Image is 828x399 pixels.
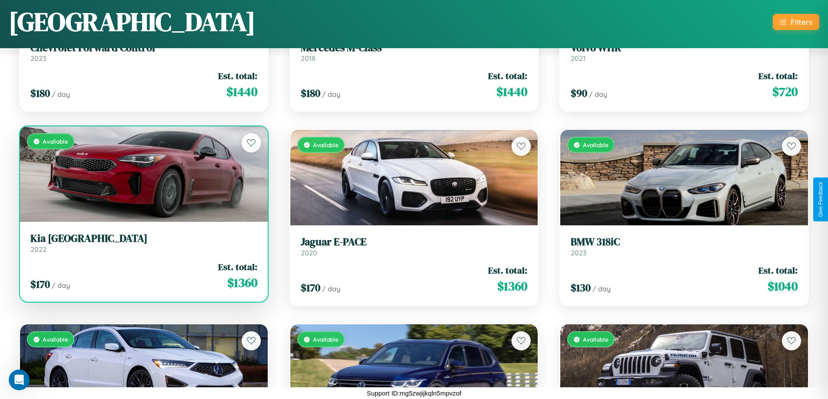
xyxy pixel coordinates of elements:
[301,86,320,100] span: $ 180
[218,69,257,82] span: Est. total:
[571,54,585,63] span: 2021
[226,83,257,100] span: $ 1440
[571,236,798,257] a: BMW 318iC2023
[301,42,528,63] a: Mercedes M-Class2018
[367,387,462,399] p: Support ID: mg5zwjijkqln5mpvzof
[772,83,798,100] span: $ 720
[818,182,824,217] div: Give Feedback
[773,14,819,30] button: Filters
[30,232,257,245] h3: Kia [GEOGRAPHIC_DATA]
[52,90,70,99] span: / day
[30,245,47,254] span: 2022
[30,42,257,63] a: Chevrolet Forward Control2023
[791,17,812,26] div: Filters
[758,69,798,82] span: Est. total:
[497,277,527,295] span: $ 1360
[583,141,609,148] span: Available
[30,42,257,54] h3: Chevrolet Forward Control
[30,54,46,63] span: 2023
[227,274,257,291] span: $ 1360
[571,42,798,63] a: Volvo WHR2021
[30,232,257,254] a: Kia [GEOGRAPHIC_DATA]2022
[9,369,30,390] iframe: Intercom live chat
[592,284,611,293] span: / day
[301,280,320,295] span: $ 170
[589,90,607,99] span: / day
[301,42,528,54] h3: Mercedes M-Class
[322,90,340,99] span: / day
[496,83,527,100] span: $ 1440
[571,236,798,248] h3: BMW 318iC
[301,236,528,248] h3: Jaguar E-PACE
[313,336,339,343] span: Available
[9,4,256,40] h1: [GEOGRAPHIC_DATA]
[301,54,316,63] span: 2018
[218,261,257,273] span: Est. total:
[322,284,340,293] span: / day
[488,264,527,277] span: Est. total:
[758,264,798,277] span: Est. total:
[30,277,50,291] span: $ 170
[301,248,317,257] span: 2020
[30,86,50,100] span: $ 180
[571,248,586,257] span: 2023
[571,86,587,100] span: $ 90
[301,236,528,257] a: Jaguar E-PACE2020
[43,138,68,145] span: Available
[571,42,798,54] h3: Volvo WHR
[768,277,798,295] span: $ 1040
[313,141,339,148] span: Available
[52,281,70,290] span: / day
[43,336,68,343] span: Available
[583,336,609,343] span: Available
[488,69,527,82] span: Est. total:
[571,280,591,295] span: $ 130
